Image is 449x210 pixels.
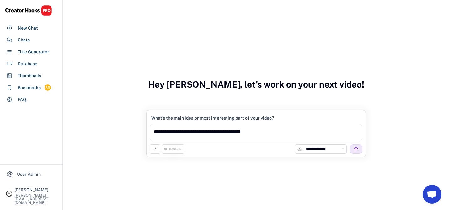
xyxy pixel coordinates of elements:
img: CHPRO%20Logo.svg [5,5,52,16]
div: Bookmarks [18,84,41,91]
h3: Hey [PERSON_NAME], let's work on your next video! [148,73,364,96]
div: What’s the main idea or most interesting part of your video? [151,115,274,121]
div: User Admin [17,171,41,178]
a: Open chat [423,185,441,204]
img: unnamed.jpg [297,146,302,152]
div: Database [18,61,37,67]
div: 35 [45,85,51,90]
div: [PERSON_NAME] [14,188,57,192]
div: Thumbnails [18,73,41,79]
div: New Chat [18,25,38,31]
div: FAQ [18,96,26,103]
div: TRIGGER [168,147,181,151]
div: Title Generator [18,49,49,55]
div: [PERSON_NAME][EMAIL_ADDRESS][DOMAIN_NAME] [14,193,57,205]
div: Chats [18,37,30,43]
